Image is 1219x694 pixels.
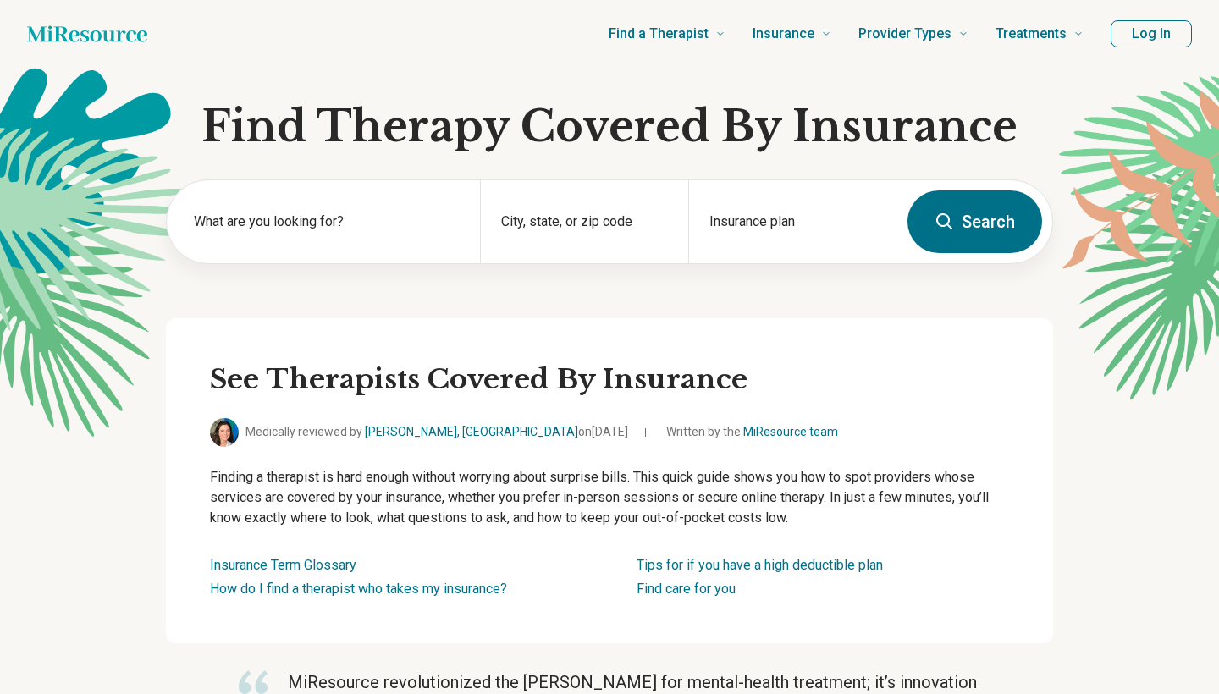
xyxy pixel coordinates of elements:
span: Find a Therapist [609,22,709,46]
a: Insurance Term Glossary [210,557,356,573]
label: What are you looking for? [194,212,460,232]
p: Finding a therapist is hard enough without worrying about surprise bills. This quick guide shows ... [210,467,1009,528]
button: Log In [1111,20,1192,47]
a: MiResource team [743,425,838,438]
a: Find care for you [637,581,736,597]
h1: Find Therapy Covered By Insurance [166,102,1053,152]
span: Treatments [996,22,1067,46]
a: Tips for if you have a high deductible plan [637,557,883,573]
a: [PERSON_NAME], [GEOGRAPHIC_DATA] [365,425,578,438]
button: Search [907,190,1042,253]
a: How do I find a therapist who takes my insurance? [210,581,507,597]
h2: See Therapists Covered By Insurance [210,362,1009,398]
span: Medically reviewed by [245,423,628,441]
span: on [DATE] [578,425,628,438]
span: Provider Types [858,22,951,46]
span: Written by the [666,423,838,441]
span: Insurance [753,22,814,46]
a: Home page [27,17,147,51]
